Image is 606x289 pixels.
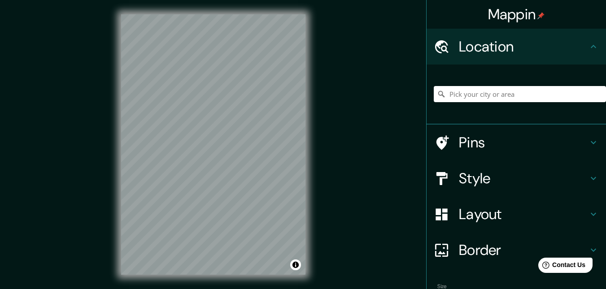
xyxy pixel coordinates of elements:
[121,14,305,275] canvas: Map
[434,86,606,102] input: Pick your city or area
[427,196,606,232] div: Layout
[427,125,606,160] div: Pins
[427,29,606,65] div: Location
[459,205,588,223] h4: Layout
[459,134,588,151] h4: Pins
[290,259,301,270] button: Toggle attribution
[427,232,606,268] div: Border
[526,254,596,279] iframe: Help widget launcher
[459,241,588,259] h4: Border
[427,160,606,196] div: Style
[537,12,545,19] img: pin-icon.png
[459,38,588,56] h4: Location
[488,5,545,23] h4: Mappin
[459,169,588,187] h4: Style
